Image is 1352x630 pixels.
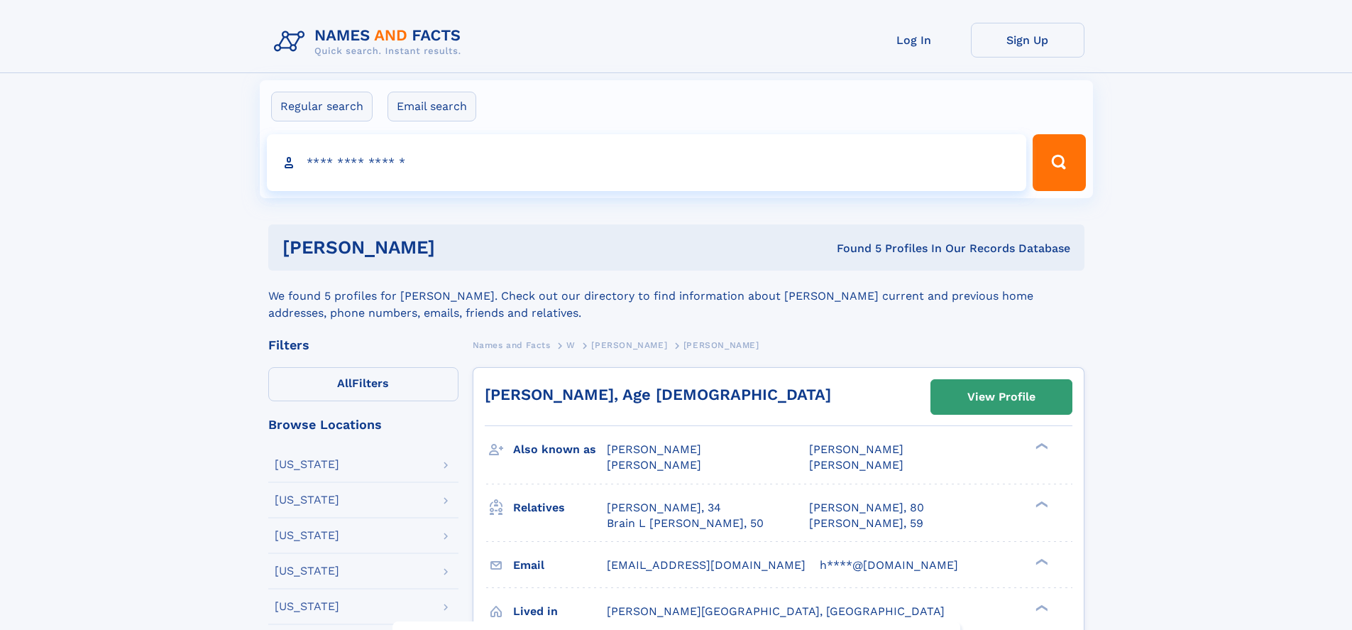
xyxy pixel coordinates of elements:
[268,367,458,401] label: Filters
[1033,134,1085,191] button: Search Button
[967,381,1035,413] div: View Profile
[271,92,373,121] label: Regular search
[275,601,339,612] div: [US_STATE]
[607,500,721,516] a: [PERSON_NAME], 34
[268,339,458,352] div: Filters
[636,241,1070,256] div: Found 5 Profiles In Our Records Database
[607,442,701,456] span: [PERSON_NAME]
[275,565,339,577] div: [US_STATE]
[268,418,458,431] div: Browse Locations
[1032,557,1049,566] div: ❯
[809,516,923,531] a: [PERSON_NAME], 59
[591,340,667,350] span: [PERSON_NAME]
[388,92,476,121] label: Email search
[268,23,473,61] img: Logo Names and Facts
[513,599,607,624] h3: Lived in
[607,604,945,618] span: [PERSON_NAME][GEOGRAPHIC_DATA], [GEOGRAPHIC_DATA]
[282,239,636,256] h1: [PERSON_NAME]
[566,336,576,354] a: W
[607,458,701,472] span: [PERSON_NAME]
[857,23,971,58] a: Log In
[1032,442,1049,451] div: ❯
[513,496,607,520] h3: Relatives
[513,553,607,577] h3: Email
[1032,603,1049,612] div: ❯
[809,458,903,472] span: [PERSON_NAME]
[268,271,1084,322] div: We found 5 profiles for [PERSON_NAME]. Check out our directory to find information about [PERSON_...
[485,386,831,403] a: [PERSON_NAME], Age [DEMOGRAPHIC_DATA]
[337,376,352,390] span: All
[1032,499,1049,509] div: ❯
[683,340,759,350] span: [PERSON_NAME]
[473,336,551,354] a: Names and Facts
[275,530,339,541] div: [US_STATE]
[931,380,1072,414] a: View Profile
[971,23,1084,58] a: Sign Up
[809,500,924,516] a: [PERSON_NAME], 80
[591,336,667,354] a: [PERSON_NAME]
[267,134,1027,191] input: search input
[607,558,806,572] span: [EMAIL_ADDRESS][DOMAIN_NAME]
[809,442,903,456] span: [PERSON_NAME]
[607,516,764,531] a: Brain L [PERSON_NAME], 50
[275,494,339,506] div: [US_STATE]
[513,438,607,462] h3: Also known as
[566,340,576,350] span: W
[275,459,339,470] div: [US_STATE]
